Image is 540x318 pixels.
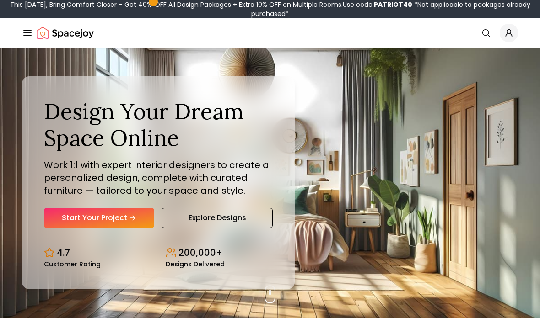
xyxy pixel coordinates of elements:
[162,208,273,228] a: Explore Designs
[44,159,273,197] p: Work 1:1 with expert interior designers to create a personalized design, complete with curated fu...
[37,24,94,42] img: Spacejoy Logo
[44,98,273,151] h1: Design Your Dream Space Online
[178,246,222,259] p: 200,000+
[166,261,225,267] small: Designs Delivered
[44,208,154,228] a: Start Your Project
[44,261,101,267] small: Customer Rating
[22,18,518,48] nav: Global
[44,239,273,267] div: Design stats
[37,24,94,42] a: Spacejoy
[57,246,70,259] p: 4.7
